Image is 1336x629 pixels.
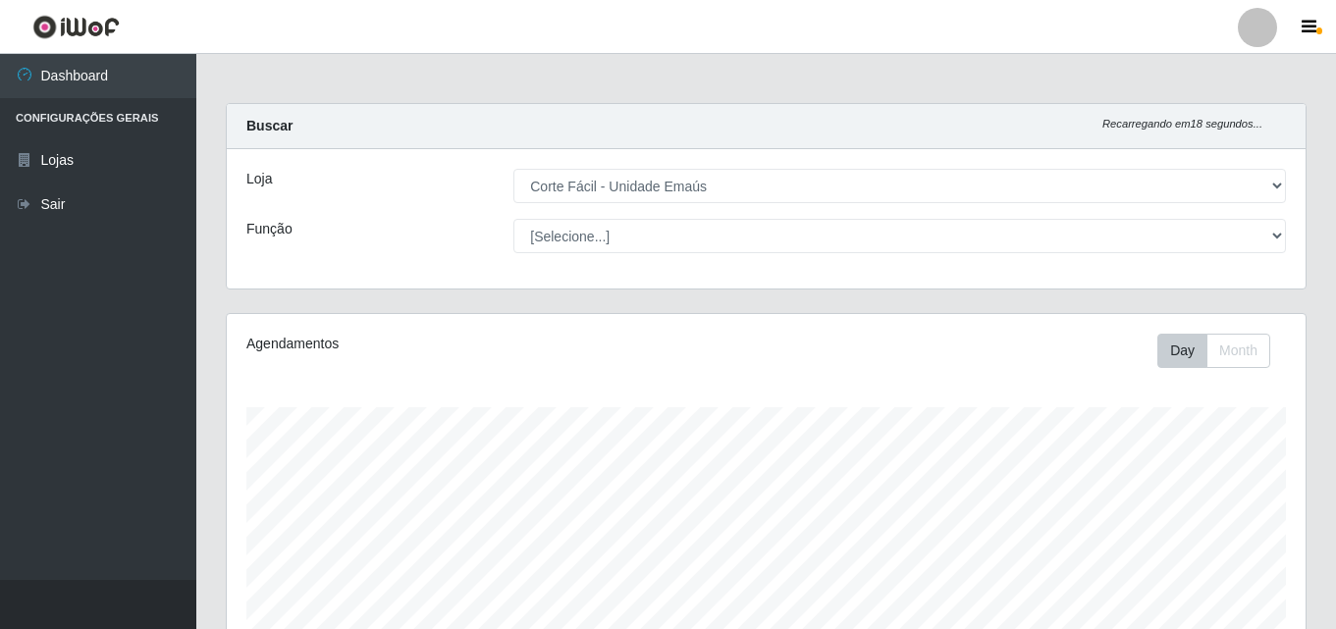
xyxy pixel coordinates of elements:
[246,118,293,133] strong: Buscar
[246,169,272,189] label: Loja
[1157,334,1286,368] div: Toolbar with button groups
[32,15,120,39] img: CoreUI Logo
[246,334,663,354] div: Agendamentos
[1206,334,1270,368] button: Month
[1157,334,1207,368] button: Day
[1102,118,1262,130] i: Recarregando em 18 segundos...
[1157,334,1270,368] div: First group
[246,219,293,239] label: Função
